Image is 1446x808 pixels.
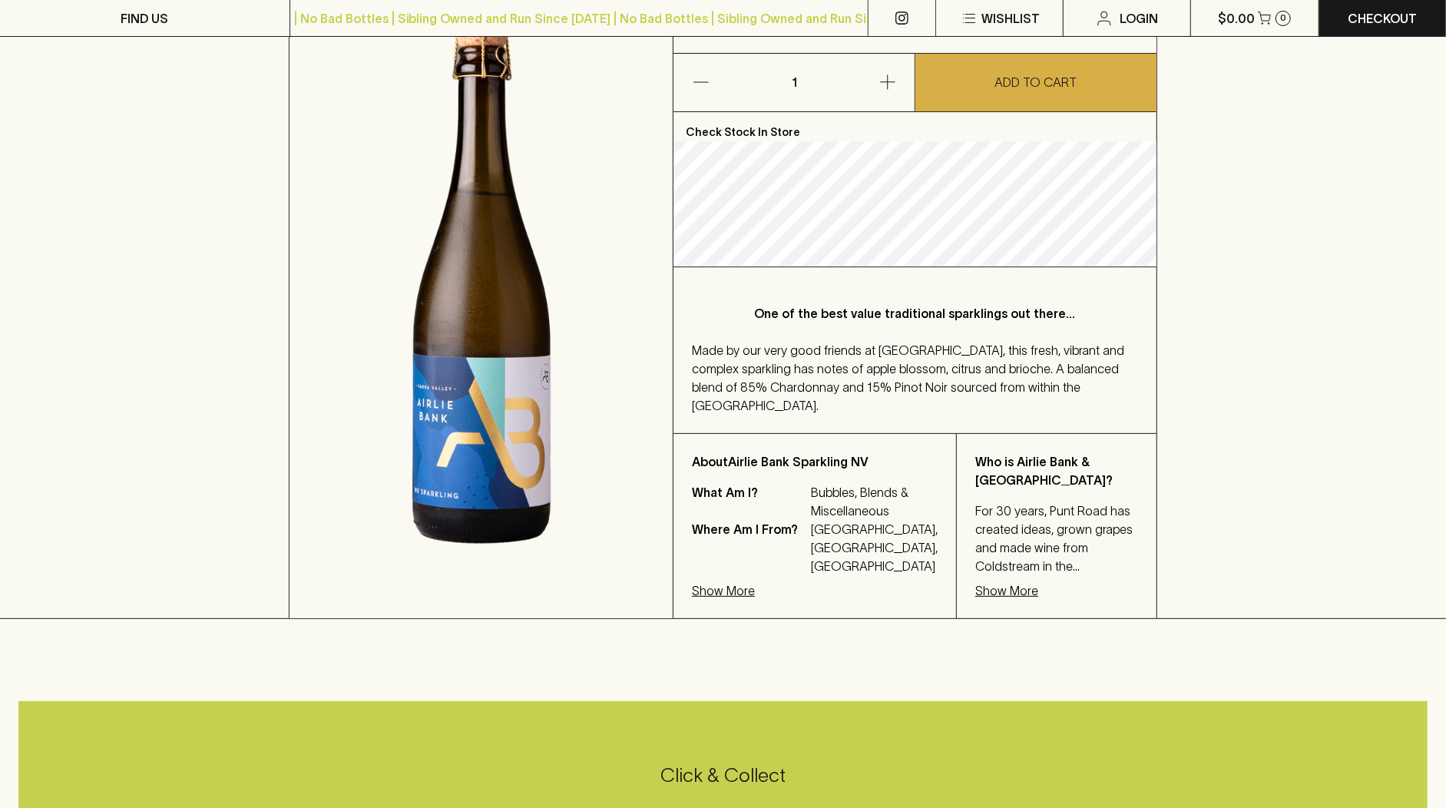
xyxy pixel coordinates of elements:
p: Wishlist [981,9,1040,28]
p: [GEOGRAPHIC_DATA], [GEOGRAPHIC_DATA], [GEOGRAPHIC_DATA] [811,520,938,575]
p: Checkout [1348,9,1417,28]
p: 1 [776,54,812,111]
p: One of the best value traditional sparklings out there... [723,304,1107,323]
p: Show More [692,581,755,600]
p: FIND US [121,9,168,28]
button: ADD TO CART [915,54,1156,111]
p: Bubbles, Blends & Miscellaneous [811,483,938,520]
p: 0 [1280,14,1286,22]
p: Check Stock In Store [673,112,1156,141]
p: What Am I? [692,483,807,520]
b: Who is Airlie Bank & [GEOGRAPHIC_DATA]? [975,455,1113,487]
p: Login [1120,9,1158,28]
p: Show More [975,581,1038,600]
p: Where Am I From? [692,520,807,575]
p: $0.00 [1218,9,1255,28]
p: About Airlie Bank Sparkling NV [692,452,938,471]
p: ADD TO CART [995,73,1077,91]
span: Made by our very good friends at [GEOGRAPHIC_DATA], this fresh, vibrant and complex sparkling has... [692,343,1124,412]
p: For 30 years, Punt Road has created ideas, grown grapes and made wine from Coldstream in the [GEO... [975,502,1138,575]
h5: Click & Collect [18,763,1428,788]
